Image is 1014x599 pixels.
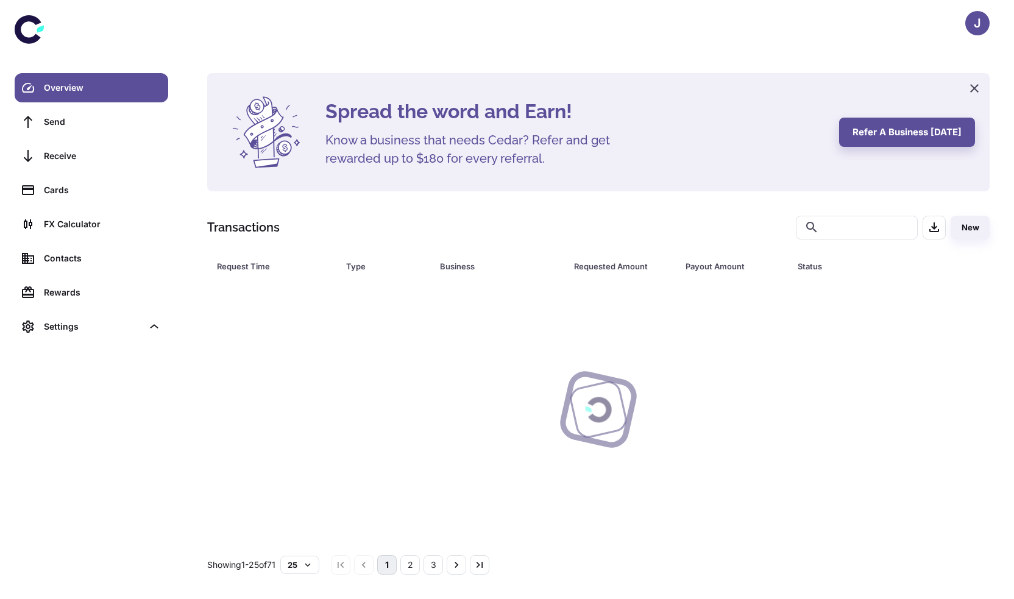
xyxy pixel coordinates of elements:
div: Type [346,258,409,275]
span: Status [798,258,940,275]
button: Go to page 3 [424,555,443,575]
button: Go to next page [447,555,466,575]
a: Send [15,107,168,136]
button: Refer a business [DATE] [839,118,975,147]
div: Send [44,115,161,129]
p: Showing 1-25 of 71 [207,558,275,572]
button: J [965,11,990,35]
div: Settings [44,320,143,333]
div: Rewards [44,286,161,299]
div: Requested Amount [574,258,655,275]
div: Overview [44,81,161,94]
a: Receive [15,141,168,171]
button: page 1 [377,555,397,575]
a: FX Calculator [15,210,168,239]
div: Settings [15,312,168,341]
span: Requested Amount [574,258,671,275]
div: Cards [44,183,161,197]
a: Contacts [15,244,168,273]
a: Cards [15,175,168,205]
span: Payout Amount [686,258,782,275]
button: 25 [280,556,319,574]
a: Rewards [15,278,168,307]
div: FX Calculator [44,218,161,231]
nav: pagination navigation [329,555,491,575]
div: Request Time [217,258,316,275]
span: Type [346,258,425,275]
div: Payout Amount [686,258,767,275]
button: Go to last page [470,555,489,575]
button: New [951,216,990,239]
div: Receive [44,149,161,163]
div: Contacts [44,252,161,265]
span: Request Time [217,258,331,275]
h4: Spread the word and Earn! [325,97,824,126]
div: Status [798,258,924,275]
h1: Transactions [207,218,280,236]
h5: Know a business that needs Cedar? Refer and get rewarded up to $180 for every referral. [325,131,630,168]
a: Overview [15,73,168,102]
button: Go to page 2 [400,555,420,575]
